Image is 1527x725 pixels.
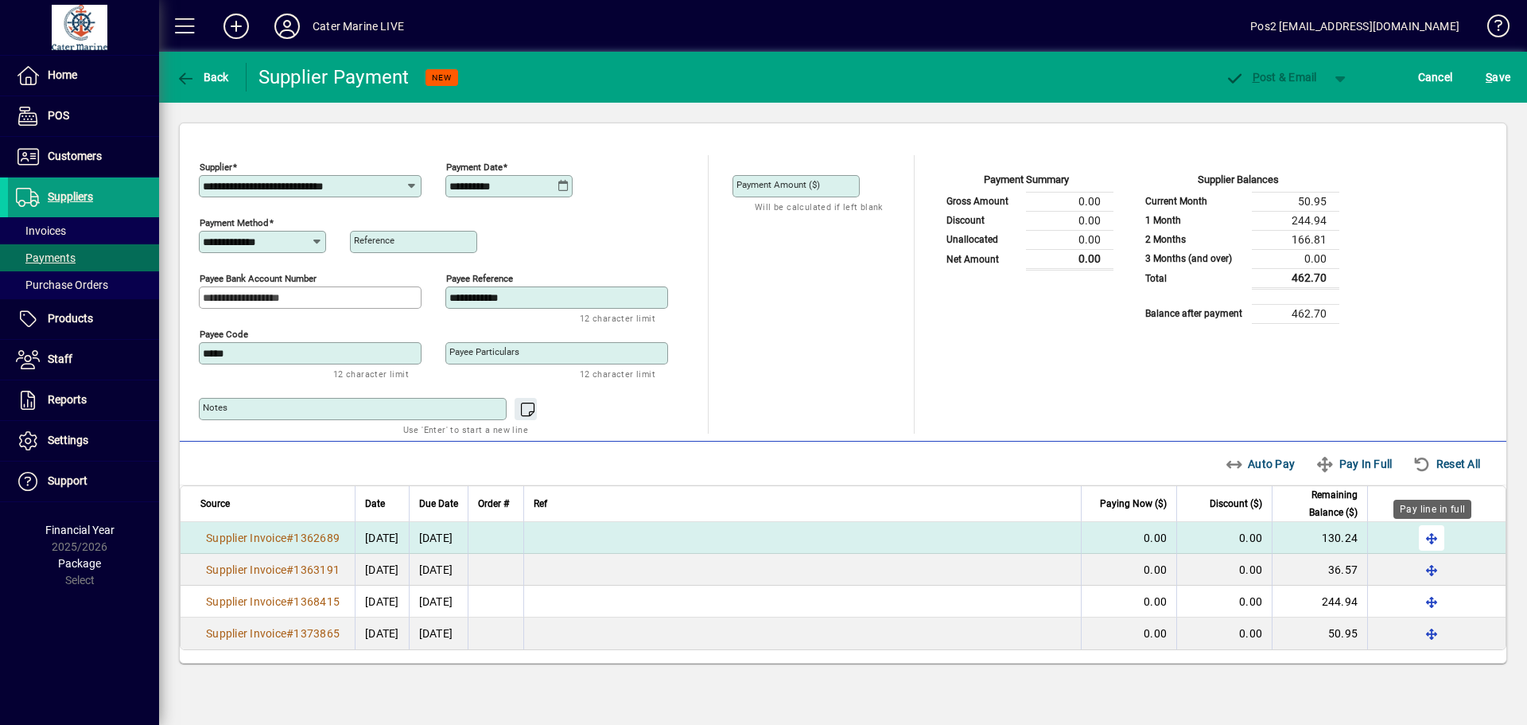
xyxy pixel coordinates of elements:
[8,137,159,177] a: Customers
[48,474,87,487] span: Support
[1239,532,1262,544] span: 0.00
[1253,71,1260,84] span: P
[446,162,503,173] mat-label: Payment Date
[755,197,883,216] mat-hint: Will be calculated if left blank
[1217,63,1325,92] button: Post & Email
[48,150,102,162] span: Customers
[1486,71,1492,84] span: S
[938,172,1113,192] div: Payment Summary
[409,618,468,649] td: [DATE]
[8,217,159,244] a: Invoices
[1137,155,1339,324] app-page-summary-card: Supplier Balances
[48,68,77,81] span: Home
[1486,64,1510,90] span: ave
[409,586,468,618] td: [DATE]
[580,309,655,327] mat-hint: 12 character limit
[1252,230,1339,249] td: 166.81
[200,273,317,284] mat-label: Payee Bank Account Number
[286,563,293,576] span: #
[1252,268,1339,288] td: 462.70
[8,340,159,380] a: Staff
[200,217,269,228] mat-label: Payment method
[1137,304,1252,323] td: Balance after payment
[8,380,159,420] a: Reports
[1315,451,1392,477] span: Pay In Full
[478,495,509,513] span: Order #
[48,190,93,203] span: Suppliers
[736,179,820,190] mat-label: Payment Amount ($)
[286,532,293,544] span: #
[1239,595,1262,608] span: 0.00
[48,353,72,365] span: Staff
[446,273,513,284] mat-label: Payee Reference
[200,593,345,610] a: Supplier Invoice#1368415
[203,402,227,413] mat-label: Notes
[1328,563,1358,576] span: 36.57
[1026,230,1113,249] td: 0.00
[419,495,458,513] span: Due Date
[293,563,340,576] span: 1363191
[1239,627,1262,640] span: 0.00
[1406,450,1486,478] button: Reset All
[580,364,655,383] mat-hint: 12 character limit
[432,72,452,83] span: NEW
[206,595,286,608] span: Supplier Invoice
[365,563,399,576] span: [DATE]
[200,561,345,579] a: Supplier Invoice#1363191
[8,462,159,501] a: Support
[16,224,66,237] span: Invoices
[1252,304,1339,323] td: 462.70
[211,12,262,41] button: Add
[1475,3,1507,55] a: Knowledge Base
[1137,172,1339,192] div: Supplier Balances
[176,71,229,84] span: Back
[938,249,1026,269] td: Net Amount
[365,627,399,640] span: [DATE]
[48,109,69,122] span: POS
[1412,451,1480,477] span: Reset All
[8,56,159,95] a: Home
[16,279,108,291] span: Purchase Orders
[200,162,232,173] mat-label: Supplier
[938,230,1026,249] td: Unallocated
[1137,211,1252,230] td: 1 Month
[1322,532,1358,544] span: 130.24
[1026,249,1113,269] td: 0.00
[1414,63,1457,92] button: Cancel
[409,554,468,586] td: [DATE]
[938,192,1026,211] td: Gross Amount
[938,155,1113,271] app-page-summary-card: Payment Summary
[1239,563,1262,576] span: 0.00
[48,393,87,406] span: Reports
[1252,249,1339,268] td: 0.00
[8,299,159,339] a: Products
[1026,192,1113,211] td: 0.00
[1225,71,1317,84] span: ost & Email
[1322,595,1358,608] span: 244.94
[1144,595,1167,608] span: 0.00
[313,14,404,39] div: Cater Marine LIVE
[534,495,547,513] span: Ref
[1137,192,1252,211] td: Current Month
[258,64,410,90] div: Supplier Payment
[286,627,293,640] span: #
[8,271,159,298] a: Purchase Orders
[1026,211,1113,230] td: 0.00
[1137,249,1252,268] td: 3 Months (and over)
[938,211,1026,230] td: Discount
[1137,230,1252,249] td: 2 Months
[365,495,385,513] span: Date
[1250,14,1459,39] div: Pos2 [EMAIL_ADDRESS][DOMAIN_NAME]
[1328,627,1358,640] span: 50.95
[206,627,286,640] span: Supplier Invoice
[159,63,247,92] app-page-header-button: Back
[200,329,248,340] mat-label: Payee Code
[1482,63,1514,92] button: Save
[365,532,399,544] span: [DATE]
[58,557,101,570] span: Package
[293,532,340,544] span: 1362689
[48,434,88,446] span: Settings
[1144,627,1167,640] span: 0.00
[1137,268,1252,288] td: Total
[293,627,340,640] span: 1373865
